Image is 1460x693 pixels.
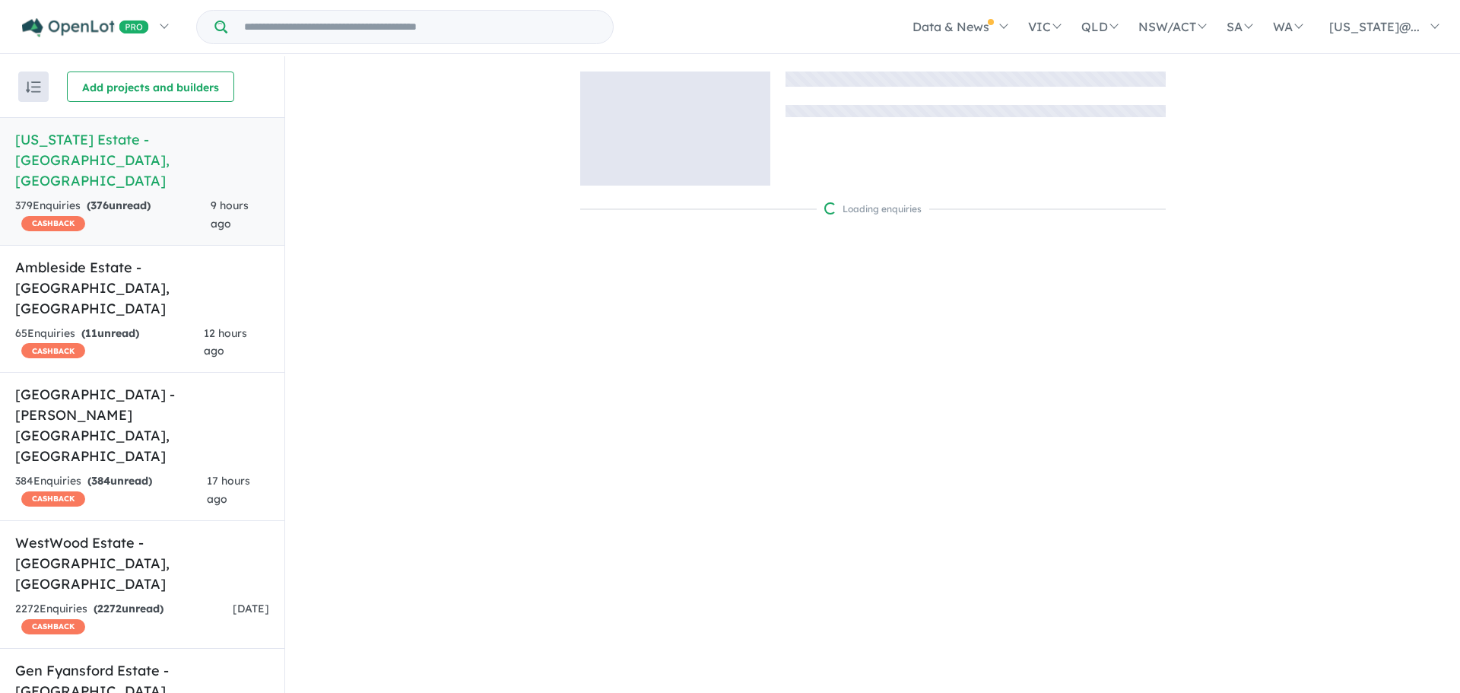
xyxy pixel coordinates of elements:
button: Add projects and builders [67,72,234,102]
div: 2272 Enquir ies [15,600,233,637]
h5: WestWood Estate - [GEOGRAPHIC_DATA] , [GEOGRAPHIC_DATA] [15,532,269,594]
span: 2272 [97,602,122,615]
span: 11 [85,326,97,340]
span: 384 [91,474,110,488]
div: 384 Enquir ies [15,472,207,509]
span: CASHBACK [21,491,85,507]
span: 17 hours ago [207,474,250,506]
span: CASHBACK [21,619,85,634]
div: 379 Enquir ies [15,197,211,234]
span: CASHBACK [21,216,85,231]
div: Loading enquiries [824,202,922,217]
span: 376 [90,199,109,212]
input: Try estate name, suburb, builder or developer [230,11,610,43]
span: [US_STATE]@... [1329,19,1420,34]
strong: ( unread) [87,199,151,212]
img: sort.svg [26,81,41,93]
h5: [US_STATE] Estate - [GEOGRAPHIC_DATA] , [GEOGRAPHIC_DATA] [15,129,269,191]
h5: Ambleside Estate - [GEOGRAPHIC_DATA] , [GEOGRAPHIC_DATA] [15,257,269,319]
strong: ( unread) [81,326,139,340]
span: 9 hours ago [211,199,249,230]
div: 65 Enquir ies [15,325,204,361]
strong: ( unread) [87,474,152,488]
span: 12 hours ago [204,326,247,358]
img: Openlot PRO Logo White [22,18,149,37]
h5: [GEOGRAPHIC_DATA] - [PERSON_NAME][GEOGRAPHIC_DATA] , [GEOGRAPHIC_DATA] [15,384,269,466]
strong: ( unread) [94,602,163,615]
span: [DATE] [233,602,269,615]
span: CASHBACK [21,343,85,358]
